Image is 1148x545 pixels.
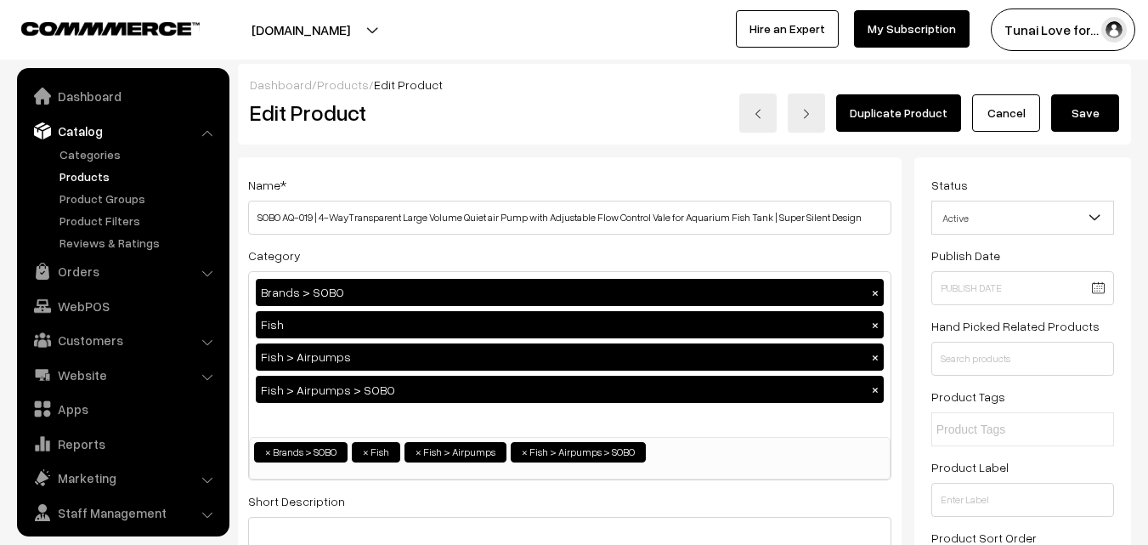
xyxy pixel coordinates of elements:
img: left-arrow.png [753,109,763,119]
h2: Edit Product [250,99,597,126]
a: Customers [21,325,223,355]
button: × [868,285,883,300]
a: Marketing [21,463,223,493]
button: × [868,382,883,397]
span: × [416,445,421,460]
span: Active [931,201,1114,235]
a: Products [55,167,223,185]
a: Duplicate Product [836,94,961,132]
a: Product Groups [55,190,223,207]
a: Hire an Expert [736,10,839,48]
span: × [522,445,528,460]
a: Reviews & Ratings [55,234,223,252]
span: Active [932,203,1113,233]
a: Categories [55,145,223,163]
a: Staff Management [21,497,223,528]
input: Enter Label [931,483,1114,517]
a: COMMMERCE [21,17,170,37]
div: Fish [256,311,884,338]
button: × [868,317,883,332]
li: Fish > Airpumps [404,442,506,463]
label: Status [931,176,968,194]
div: / / [250,76,1119,94]
label: Product Tags [931,388,1005,406]
a: My Subscription [854,10,970,48]
div: Brands > SOBO [256,279,884,306]
a: Website [21,360,223,390]
input: Search products [931,342,1114,376]
li: Fish > Airpumps > SOBO [511,442,646,463]
label: Category [248,247,301,264]
span: × [265,445,271,460]
div: Fish > Airpumps > SOBO [256,376,884,403]
span: Edit Product [374,77,443,92]
button: [DOMAIN_NAME] [192,9,410,51]
label: Name [248,176,286,194]
a: Reports [21,429,223,459]
input: Product Tags [936,421,1085,439]
button: Tunai Love for… [991,9,1135,51]
img: user [1101,17,1127,43]
label: Short Description [248,492,345,510]
button: Save [1051,94,1119,132]
img: right-arrow.png [801,109,812,119]
label: Product Label [931,458,1009,476]
li: Fish [352,442,400,463]
button: × [868,349,883,365]
span: × [363,445,369,460]
input: Publish Date [931,271,1114,305]
a: Orders [21,256,223,287]
a: Products [317,77,369,92]
a: Dashboard [250,77,312,92]
label: Publish Date [931,247,1000,264]
label: Hand Picked Related Products [931,317,1100,335]
a: Apps [21,394,223,424]
a: Cancel [972,94,1040,132]
a: Dashboard [21,81,223,111]
a: WebPOS [21,291,223,321]
img: COMMMERCE [21,22,200,35]
a: Catalog [21,116,223,146]
div: Fish > Airpumps [256,343,884,371]
input: Name [248,201,891,235]
a: Product Filters [55,212,223,230]
li: Brands > SOBO [254,442,348,463]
